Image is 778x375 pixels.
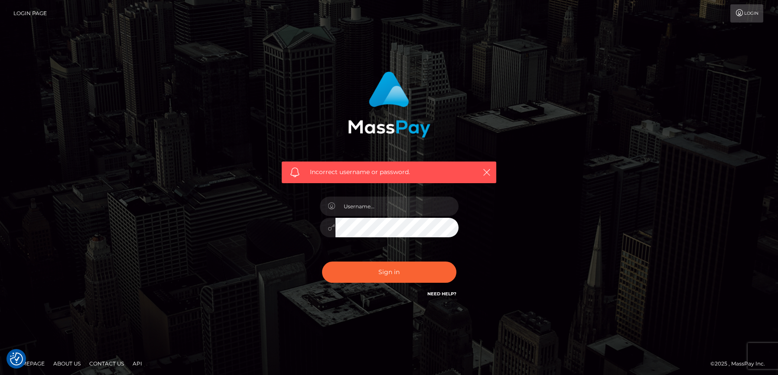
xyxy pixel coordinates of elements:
[710,359,771,369] div: © 2025 , MassPay Inc.
[335,197,459,216] input: Username...
[13,4,47,23] a: Login Page
[322,262,456,283] button: Sign in
[129,357,146,370] a: API
[10,357,48,370] a: Homepage
[427,291,456,297] a: Need Help?
[730,4,763,23] a: Login
[86,357,127,370] a: Contact Us
[10,352,23,365] img: Revisit consent button
[10,352,23,365] button: Consent Preferences
[310,168,468,177] span: Incorrect username or password.
[50,357,84,370] a: About Us
[348,71,430,138] img: MassPay Login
